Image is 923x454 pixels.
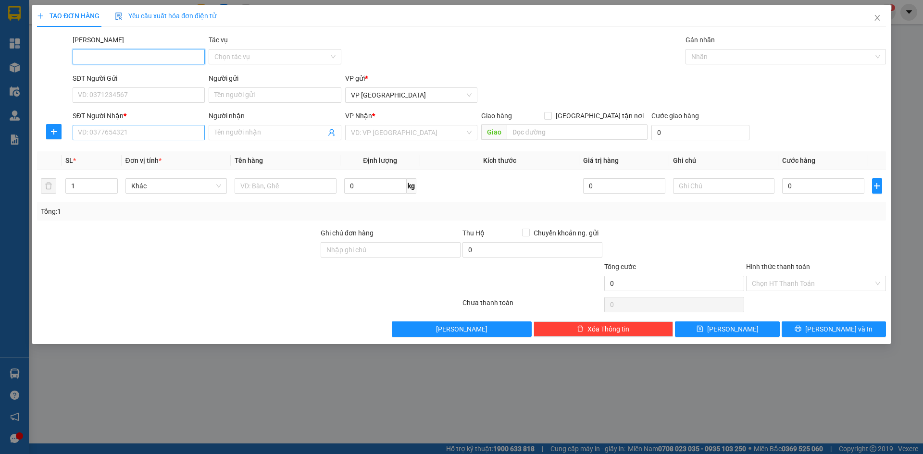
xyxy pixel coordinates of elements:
[686,36,715,44] label: Gán nhãn
[115,12,216,20] span: Yêu cầu xuất hóa đơn điện tử
[321,229,374,237] label: Ghi chú đơn hàng
[707,324,759,334] span: [PERSON_NAME]
[209,36,228,44] label: Tác vụ
[782,321,886,337] button: printer[PERSON_NAME] và In
[604,263,636,270] span: Tổng cước
[669,151,779,170] th: Ghi chú
[209,73,341,84] div: Người gửi
[805,324,873,334] span: [PERSON_NAME] và In
[583,157,619,164] span: Giá trị hàng
[321,242,461,258] input: Ghi chú đơn hàng
[363,157,397,164] span: Định lượng
[795,325,801,333] span: printer
[461,297,603,314] div: Chưa thanh toán
[73,73,205,84] div: SĐT Người Gửi
[746,263,810,270] label: Hình thức thanh toán
[782,157,815,164] span: Cước hàng
[351,88,472,102] span: VP Đà Lạt
[583,178,665,194] input: 0
[328,129,336,136] span: user-add
[209,110,341,121] div: Người nhận
[41,178,56,194] button: delete
[125,157,162,164] span: Đơn vị tính
[481,124,507,140] span: Giao
[873,182,882,190] span: plus
[697,325,703,333] span: save
[864,5,891,32] button: Close
[651,112,699,120] label: Cước giao hàng
[407,178,416,194] span: kg
[345,112,372,120] span: VP Nhận
[115,12,123,20] img: icon
[481,112,512,120] span: Giao hàng
[873,14,881,22] span: close
[65,157,73,164] span: SL
[46,124,62,139] button: plus
[577,325,584,333] span: delete
[235,178,337,194] input: VD: Bàn, Ghế
[507,124,648,140] input: Dọc đường
[534,321,674,337] button: deleteXóa Thông tin
[872,178,882,194] button: plus
[37,12,44,19] span: plus
[47,128,61,135] span: plus
[651,125,749,140] input: Cước giao hàng
[37,12,100,20] span: TẠO ĐƠN HÀNG
[530,228,602,238] span: Chuyển khoản ng. gửi
[436,324,487,334] span: [PERSON_NAME]
[41,206,356,217] div: Tổng: 1
[131,179,222,193] span: Khác
[675,321,779,337] button: save[PERSON_NAME]
[345,73,477,84] div: VP gửi
[73,49,205,64] input: Mã ĐH
[73,36,124,44] label: Mã ĐH
[462,229,485,237] span: Thu Hộ
[483,157,516,164] span: Kích thước
[235,157,263,164] span: Tên hàng
[552,110,648,121] span: [GEOGRAPHIC_DATA] tận nơi
[587,324,629,334] span: Xóa Thông tin
[673,178,775,194] input: Ghi Chú
[73,110,205,121] div: SĐT Người Nhận
[392,321,532,337] button: [PERSON_NAME]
